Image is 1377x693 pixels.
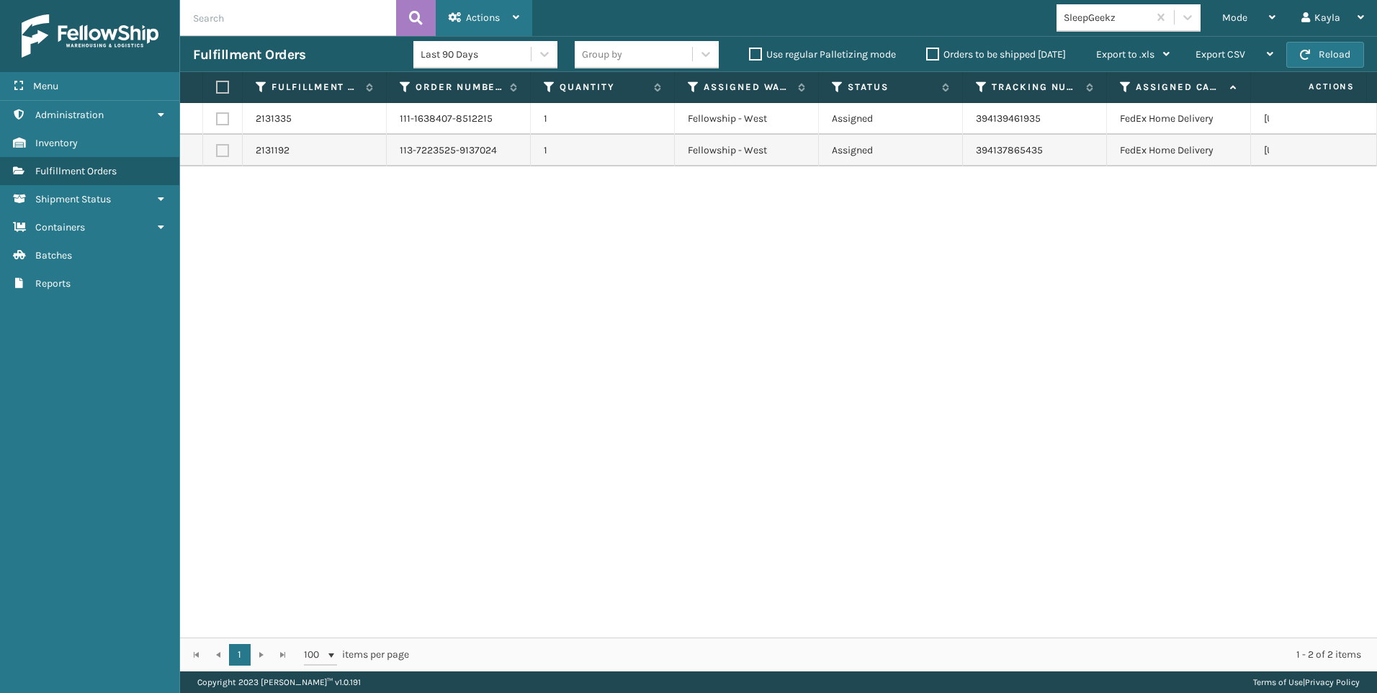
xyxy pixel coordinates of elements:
[749,48,896,61] label: Use regular Palletizing mode
[304,644,409,666] span: items per page
[1263,75,1363,99] span: Actions
[256,143,290,158] a: 2131192
[819,103,963,135] td: Assigned
[1196,48,1245,61] span: Export CSV
[35,165,117,177] span: Fulfillment Orders
[387,135,531,166] td: 113-7223525-9137024
[992,81,1079,94] label: Tracking Number
[976,144,1043,156] a: 394137865435
[704,81,791,94] label: Assigned Warehouse
[675,135,819,166] td: Fellowship - West
[304,648,326,662] span: 100
[416,81,503,94] label: Order Number
[976,112,1041,125] a: 394139461935
[35,193,111,205] span: Shipment Status
[429,648,1361,662] div: 1 - 2 of 2 items
[848,81,935,94] label: Status
[819,135,963,166] td: Assigned
[1107,135,1251,166] td: FedEx Home Delivery
[560,81,647,94] label: Quantity
[926,48,1066,61] label: Orders to be shipped [DATE]
[272,81,359,94] label: Fulfillment Order Id
[1253,671,1360,693] div: |
[387,103,531,135] td: 111-1638407-8512215
[466,12,500,24] span: Actions
[1096,48,1154,61] span: Export to .xls
[1305,677,1360,687] a: Privacy Policy
[22,14,158,58] img: logo
[531,135,675,166] td: 1
[421,47,532,62] div: Last 90 Days
[1064,10,1149,25] div: SleepGeekz
[35,277,71,290] span: Reports
[35,221,85,233] span: Containers
[1136,81,1223,94] label: Assigned Carrier Service
[193,46,305,63] h3: Fulfillment Orders
[531,103,675,135] td: 1
[33,80,58,92] span: Menu
[35,249,72,261] span: Batches
[675,103,819,135] td: Fellowship - West
[1286,42,1364,68] button: Reload
[1222,12,1247,24] span: Mode
[197,671,361,693] p: Copyright 2023 [PERSON_NAME]™ v 1.0.191
[35,109,104,121] span: Administration
[1253,677,1303,687] a: Terms of Use
[582,47,622,62] div: Group by
[1107,103,1251,135] td: FedEx Home Delivery
[229,644,251,666] a: 1
[35,137,78,149] span: Inventory
[256,112,292,126] a: 2131335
